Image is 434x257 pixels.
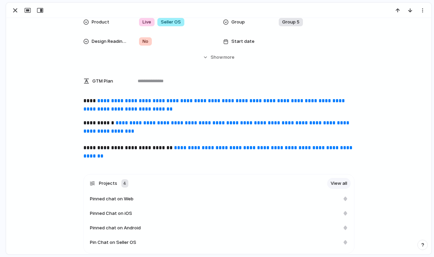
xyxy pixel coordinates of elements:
[90,210,132,217] span: Pinned Chat on iOS
[231,19,245,26] span: Group
[99,180,117,187] span: Projects
[90,225,141,231] span: Pinned chat on Android
[121,179,128,188] div: 4
[223,54,234,61] span: more
[92,19,109,26] span: Product
[327,178,351,189] a: View all
[211,54,223,61] span: Show
[142,38,148,45] span: No
[90,196,133,202] span: Pinned chat on Web
[142,19,151,26] span: Live
[90,239,136,246] span: Pin Chat on Seller OS
[161,19,181,26] span: Seller OS
[92,38,128,45] span: Design Readiness
[83,51,354,64] button: Showmore
[92,78,113,85] span: GTM Plan
[282,19,299,26] span: Group 5
[231,38,255,45] span: Start date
